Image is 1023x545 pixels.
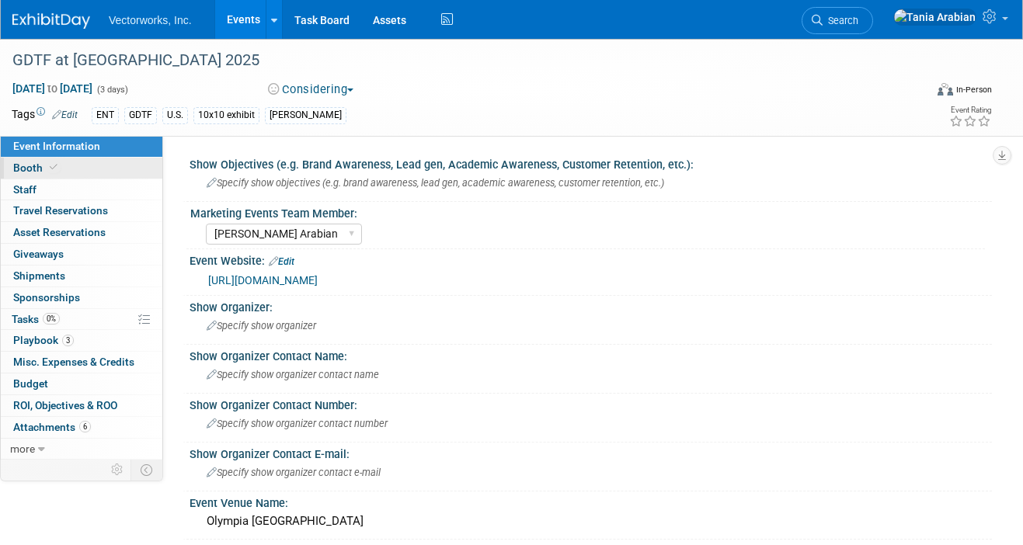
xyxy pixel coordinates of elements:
[96,85,128,95] span: (3 days)
[13,140,100,152] span: Event Information
[12,13,90,29] img: ExhibitDay
[13,334,74,346] span: Playbook
[12,313,60,325] span: Tasks
[13,248,64,260] span: Giveaways
[207,369,379,380] span: Specify show organizer contact name
[10,443,35,455] span: more
[1,158,162,179] a: Booth
[201,509,980,533] div: Olympia [GEOGRAPHIC_DATA]
[13,421,91,433] span: Attachments
[13,356,134,368] span: Misc. Expenses & Credits
[162,107,188,123] div: U.S.
[190,345,992,364] div: Show Organizer Contact Name:
[263,82,360,98] button: Considering
[190,153,992,172] div: Show Objectives (e.g. Brand Awareness, Lead gen, Academic Awareness, Customer Retention, etc.):
[109,14,192,26] span: Vectorworks, Inc.
[190,296,992,315] div: Show Organizer:
[938,83,953,95] img: Format-Inperson.png
[190,249,992,269] div: Event Website:
[1,266,162,286] a: Shipments
[190,394,992,413] div: Show Organizer Contact Number:
[193,107,259,123] div: 10x10 exhibit
[265,107,346,123] div: [PERSON_NAME]
[62,335,74,346] span: 3
[1,222,162,243] a: Asset Reservations
[13,183,37,196] span: Staff
[1,439,162,460] a: more
[1,244,162,265] a: Giveaways
[1,179,162,200] a: Staff
[79,421,91,432] span: 6
[1,309,162,330] a: Tasks0%
[207,467,381,478] span: Specify show organizer contact e-mail
[13,377,48,390] span: Budget
[893,9,976,26] img: Tania Arabian
[50,163,57,172] i: Booth reservation complete
[12,82,93,95] span: [DATE] [DATE]
[190,491,992,511] div: Event Venue Name:
[12,106,78,124] td: Tags
[104,460,131,480] td: Personalize Event Tab Strip
[955,84,992,95] div: In-Person
[207,320,316,332] span: Specify show organizer
[13,269,65,282] span: Shipments
[1,287,162,308] a: Sponsorships
[13,226,106,238] span: Asset Reservations
[1,417,162,438] a: Attachments6
[1,330,162,351] a: Playbook3
[1,352,162,373] a: Misc. Expenses & Credits
[131,460,163,480] td: Toggle Event Tabs
[1,136,162,157] a: Event Information
[13,161,61,174] span: Booth
[208,274,318,286] a: [URL][DOMAIN_NAME]
[124,107,157,123] div: GDTF
[823,15,858,26] span: Search
[848,81,992,104] div: Event Format
[45,82,60,95] span: to
[949,106,991,114] div: Event Rating
[207,418,388,429] span: Specify show organizer contact number
[7,47,908,75] div: GDTF at [GEOGRAPHIC_DATA] 2025
[190,443,992,462] div: Show Organizer Contact E-mail:
[1,200,162,221] a: Travel Reservations
[13,399,117,411] span: ROI, Objectives & ROO
[52,109,78,120] a: Edit
[43,313,60,325] span: 0%
[1,395,162,416] a: ROI, Objectives & ROO
[1,373,162,394] a: Budget
[190,202,985,221] div: Marketing Events Team Member:
[269,256,294,267] a: Edit
[207,177,664,189] span: Specify show objectives (e.g. brand awareness, lead gen, academic awareness, customer retention, ...
[92,107,119,123] div: ENT
[13,204,108,217] span: Travel Reservations
[802,7,873,34] a: Search
[13,291,80,304] span: Sponsorships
